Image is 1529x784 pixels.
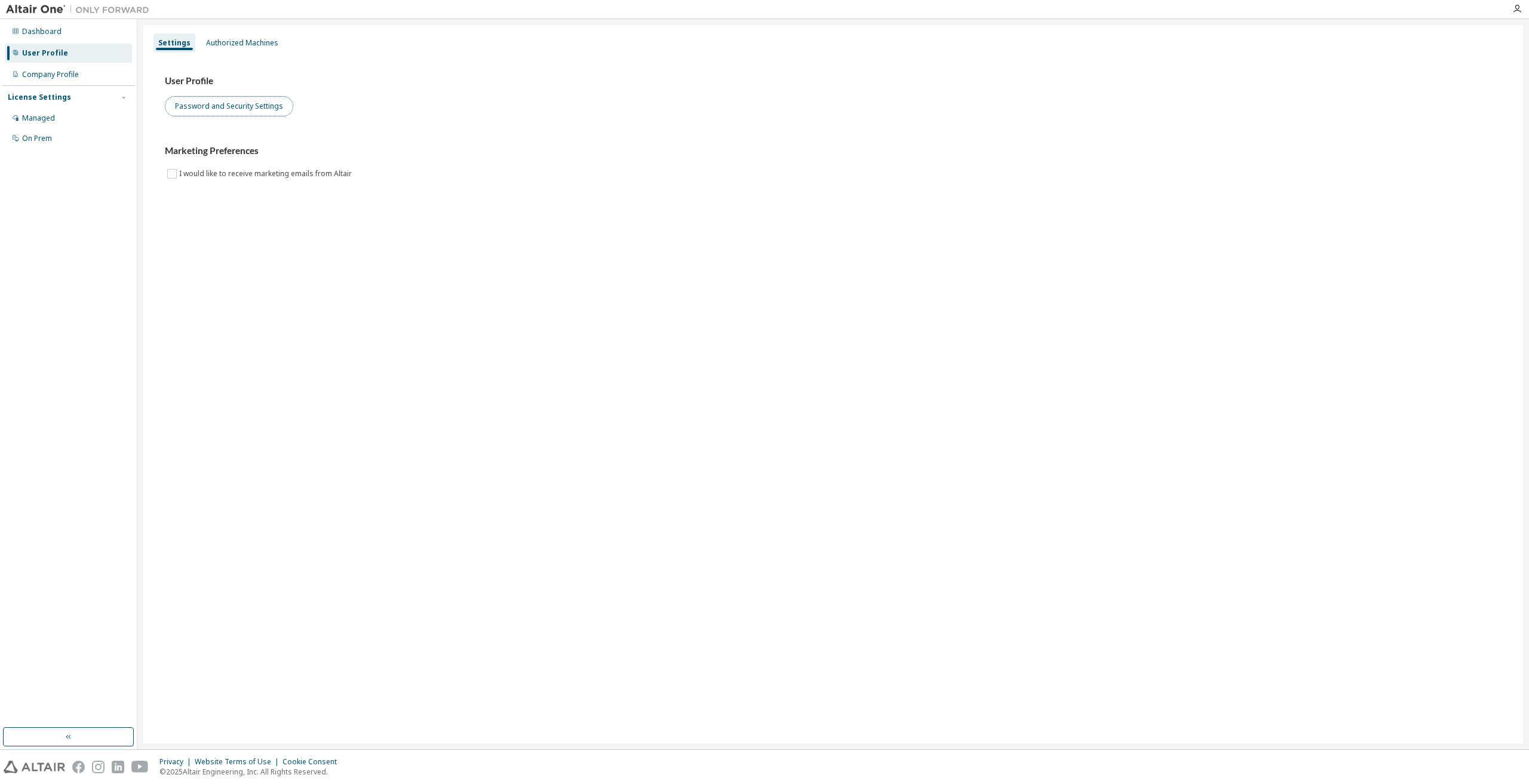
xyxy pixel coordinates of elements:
label: I would like to receive marketing emails from Altair [179,167,354,181]
img: Altair One [6,4,155,16]
img: linkedin.svg [112,761,124,773]
div: Settings [158,38,191,48]
div: Managed [22,113,55,123]
p: © 2025 Altair Engineering, Inc. All Rights Reserved. [159,767,344,777]
img: instagram.svg [92,761,105,773]
h3: User Profile [165,75,1502,87]
img: youtube.svg [131,761,149,773]
div: On Prem [22,134,52,143]
div: User Profile [22,48,68,58]
div: Dashboard [22,27,62,36]
button: Password and Security Settings [165,96,293,116]
h3: Marketing Preferences [165,145,1502,157]
div: Authorized Machines [206,38,278,48]
div: Cookie Consent [283,757,344,767]
div: Privacy [159,757,195,767]
img: altair_logo.svg [4,761,65,773]
div: Company Profile [22,70,79,79]
img: facebook.svg [72,761,85,773]
div: License Settings [8,93,71,102]
div: Website Terms of Use [195,757,283,767]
